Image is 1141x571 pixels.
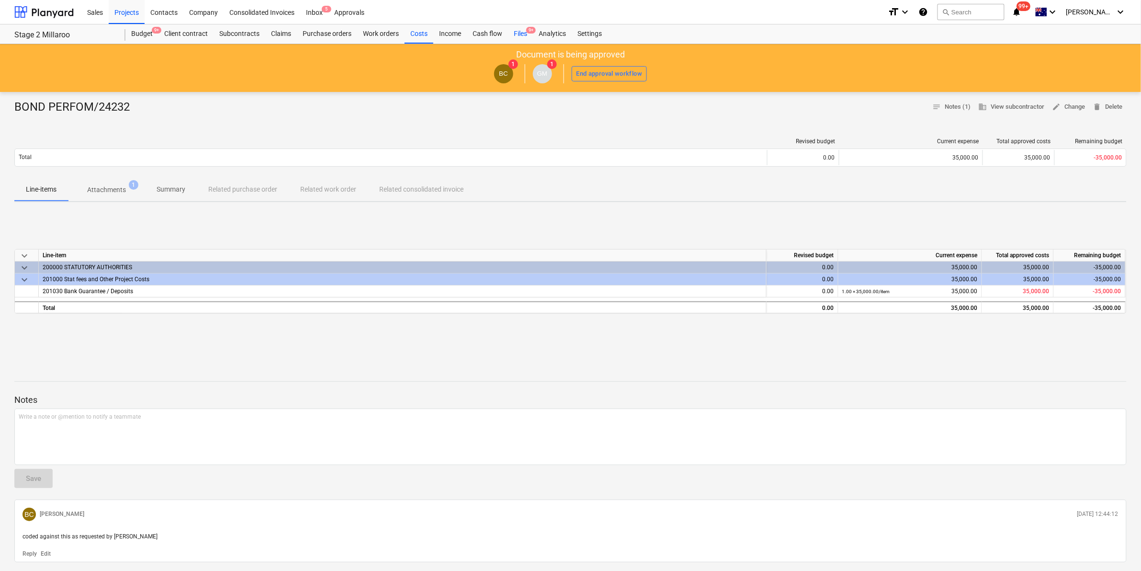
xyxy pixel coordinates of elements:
[265,24,297,44] a: Claims
[933,103,941,111] span: notes
[1012,6,1022,18] i: notifications
[838,250,982,262] div: Current expense
[1093,102,1123,113] span: Delete
[982,250,1054,262] div: Total approved costs
[576,69,643,80] div: End approval workflow
[41,550,51,558] button: Edit
[982,301,1054,313] div: 35,000.00
[572,66,647,81] button: End approval workflow
[467,24,508,44] a: Cash flow
[39,250,767,262] div: Line-item
[129,180,138,190] span: 1
[24,511,34,518] span: BC
[322,6,331,12] span: 5
[537,70,547,77] span: GM
[23,550,37,558] button: Reply
[14,30,114,40] div: Stage 2 Millaroo
[975,100,1049,114] button: View subcontractor
[508,59,518,69] span: 1
[842,289,890,294] small: 1.00 × 35,000.00 / item
[572,24,608,44] a: Settings
[983,150,1054,165] div: 35,000.00
[357,24,405,44] a: Work orders
[23,533,158,540] span: coded against this as requested by [PERSON_NAME]
[87,185,126,195] p: Attachments
[23,508,36,521] div: Billy Campbell
[19,153,32,161] p: Total
[494,64,513,83] div: Billy Campbell
[26,184,56,194] p: Line-items
[1023,288,1050,295] span: 35,000.00
[43,274,762,285] div: 201000 Stat fees and Other Project Costs
[1094,154,1122,161] span: -35,000.00
[499,70,508,77] span: BC
[771,138,836,145] div: Revised budget
[1077,510,1118,518] p: [DATE] 12:44:12
[888,6,899,18] i: format_size
[1054,262,1126,274] div: -35,000.00
[1049,100,1089,114] button: Change
[1047,6,1059,18] i: keyboard_arrow_down
[157,184,185,194] p: Summary
[938,4,1005,20] button: Search
[1054,274,1126,285] div: -35,000.00
[1093,103,1102,111] span: delete
[39,301,767,313] div: Total
[547,59,557,69] span: 1
[1089,100,1127,114] button: Delete
[842,302,978,314] div: 35,000.00
[297,24,357,44] div: Purchase orders
[214,24,265,44] div: Subcontracts
[1066,8,1114,16] span: [PERSON_NAME]
[899,6,911,18] i: keyboard_arrow_down
[767,250,838,262] div: Revised budget
[767,262,838,274] div: 0.00
[526,27,536,34] span: 9+
[987,138,1051,145] div: Total approved costs
[767,301,838,313] div: 0.00
[14,100,137,115] div: BOND PERFOM/24232
[918,6,928,18] i: Knowledge base
[842,274,978,285] div: 35,000.00
[767,150,839,165] div: 0.00
[14,394,1127,406] p: Notes
[1052,102,1085,113] span: Change
[405,24,433,44] a: Costs
[843,138,979,145] div: Current expense
[125,24,158,44] div: Budget
[767,285,838,297] div: 0.00
[508,24,533,44] a: Files9+
[842,262,978,274] div: 35,000.00
[979,102,1045,113] span: View subcontractor
[40,510,84,518] p: [PERSON_NAME]
[19,250,30,262] span: keyboard_arrow_down
[767,274,838,285] div: 0.00
[516,49,625,60] p: Document is being approved
[933,102,971,113] span: Notes (1)
[125,24,158,44] a: Budget9+
[533,64,552,83] div: Geoff Morley
[1052,103,1061,111] span: edit
[43,262,762,273] div: 200000 STATUTORY AUTHORITIES
[1059,138,1123,145] div: Remaining budget
[842,285,978,297] div: 35,000.00
[158,24,214,44] a: Client contract
[982,262,1054,274] div: 35,000.00
[433,24,467,44] a: Income
[152,27,161,34] span: 9+
[1017,1,1031,11] span: 99+
[982,274,1054,285] div: 35,000.00
[1054,301,1126,313] div: -35,000.00
[19,262,30,274] span: keyboard_arrow_down
[533,24,572,44] a: Analytics
[942,8,949,16] span: search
